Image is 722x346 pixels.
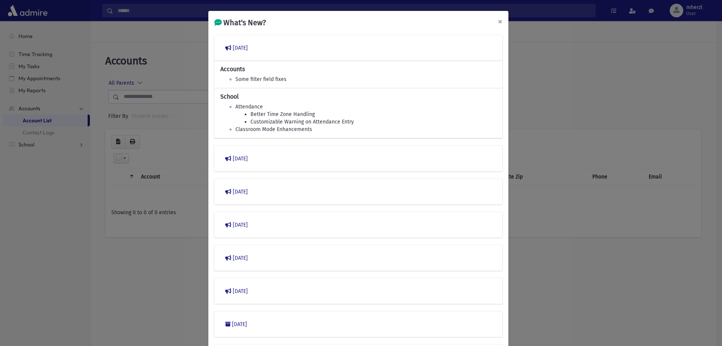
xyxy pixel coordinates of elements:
[220,66,496,73] h6: Accounts
[220,185,496,198] button: [DATE]
[250,111,496,118] li: Better Time Zone Handling
[250,118,496,126] li: Customizable Warning on Attendance Entry
[220,93,496,100] h6: School
[492,11,508,32] button: Close
[220,41,496,55] button: [DATE]
[235,126,496,133] li: Classroom Mode Enhancements
[220,251,496,265] button: [DATE]
[220,152,496,165] button: [DATE]
[220,218,496,232] button: [DATE]
[214,17,266,28] h5: What's New?
[235,76,496,83] li: Some filter field fixes
[235,103,496,111] li: Attendance
[220,317,496,331] button: [DATE]
[220,284,496,298] button: [DATE]
[498,16,502,27] span: ×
